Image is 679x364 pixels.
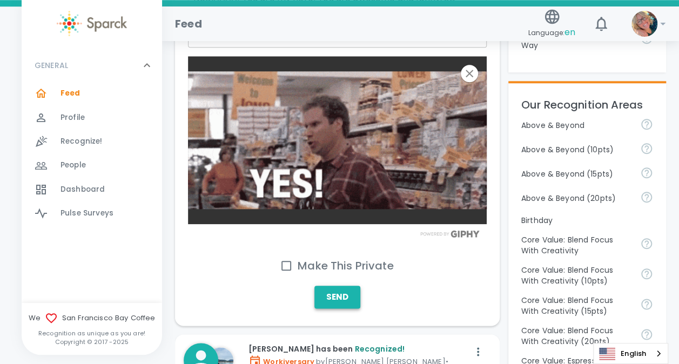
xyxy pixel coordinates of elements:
p: [PERSON_NAME] has been [248,343,469,354]
a: Profile [22,106,162,130]
svg: For going above and beyond! [640,191,653,204]
div: GENERAL [22,82,162,230]
a: Sparck logo [22,11,162,36]
p: Birthday [521,215,653,226]
p: Recognition as unique as you are! [22,329,162,338]
span: Feed [60,88,80,99]
svg: For going above and beyond! [640,142,653,155]
p: Copyright © 2017 - 2025 [22,338,162,346]
a: Dashboard [22,178,162,201]
span: Language: [528,25,575,40]
img: Picture of Emily [631,11,657,37]
a: Feed [22,82,162,105]
p: Core Value: Blend Focus With Creativity (10pts) [521,265,631,286]
div: GENERAL [22,49,162,82]
span: Dashboard [60,184,105,195]
p: Above & Beyond [521,120,631,131]
svg: Achieve goals today and innovate for tomorrow [640,237,653,250]
svg: Achieve goals today and innovate for tomorrow [640,267,653,280]
aside: Language selected: English [593,343,668,364]
span: We San Francisco Bay Coffee [22,312,162,325]
button: Send [314,286,360,308]
span: Recognize! [60,136,103,147]
span: en [564,26,575,38]
p: Core Value: Blend Focus With Creativity (15pts) [521,295,631,316]
img: 3ohzdIuqJoo8QdKlnW [188,56,487,224]
span: Profile [60,112,85,123]
a: People [22,153,162,177]
p: Core Value: Blend Focus With Creativity [521,234,631,256]
p: Core Value: Blend Focus With Creativity (20pts) [521,325,631,347]
h1: Feed [175,15,202,32]
div: Language [593,343,668,364]
p: Above & Beyond (20pts) [521,193,631,204]
img: Powered by GIPHY [418,230,482,237]
img: Sparck logo [57,11,127,36]
a: Recognize! [22,130,162,153]
svg: Achieve goals today and innovate for tomorrow [640,328,653,341]
span: Pulse Surveys [60,208,113,219]
svg: For going above and beyond! [640,118,653,131]
span: People [60,160,86,171]
button: Language:en [524,5,580,43]
svg: Achieve goals today and innovate for tomorrow [640,298,653,311]
p: Above & Beyond (10pts) [521,144,631,155]
svg: For going above and beyond! [640,166,653,179]
a: English [594,343,668,363]
a: Pulse Surveys [22,201,162,225]
p: Above & Beyond (15pts) [521,168,631,179]
h6: Make This Private [298,257,394,274]
span: Recognized! [354,343,405,354]
p: GENERAL [35,60,68,71]
p: Our Recognition Areas [521,96,653,113]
